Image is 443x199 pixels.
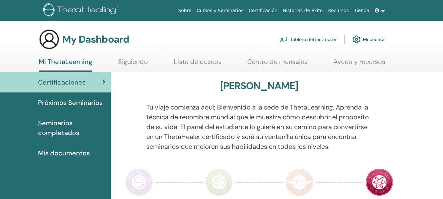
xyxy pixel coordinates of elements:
img: cog.svg [352,34,360,45]
a: Historias de éxito [280,5,325,17]
img: logo.png [43,3,122,18]
a: Tienda [352,5,372,17]
img: Master [286,169,313,196]
a: Sobre [175,5,194,17]
a: Tablero del instructor [280,32,336,47]
a: Cursos y Seminarios [194,5,246,17]
a: Recursos [325,5,351,17]
span: Mis documentos [38,148,90,158]
span: Seminarios completados [38,118,106,138]
a: Certificación [246,5,280,17]
img: chalkboard-teacher.svg [280,36,288,42]
a: Mi ThetaLearning [39,58,92,72]
a: Lista de deseos [174,58,222,70]
img: Practitioner [125,169,153,196]
h3: My Dashboard [62,33,129,45]
h3: [PERSON_NAME] [220,80,298,92]
a: Ayuda y recursos [333,58,385,70]
span: Certificaciones [38,77,86,87]
img: generic-user-icon.jpg [39,29,60,50]
a: Mi cuenta [352,32,385,47]
p: Tu viaje comienza aquí; Bienvenido a la sede de ThetaLearning. Aprenda la técnica de renombre mun... [146,102,372,151]
img: Instructor [205,169,233,196]
a: Siguiendo [118,58,148,70]
a: Centro de mensajes [247,58,308,70]
span: Próximos Seminarios [38,98,103,108]
img: Certificate of Science [366,169,393,196]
